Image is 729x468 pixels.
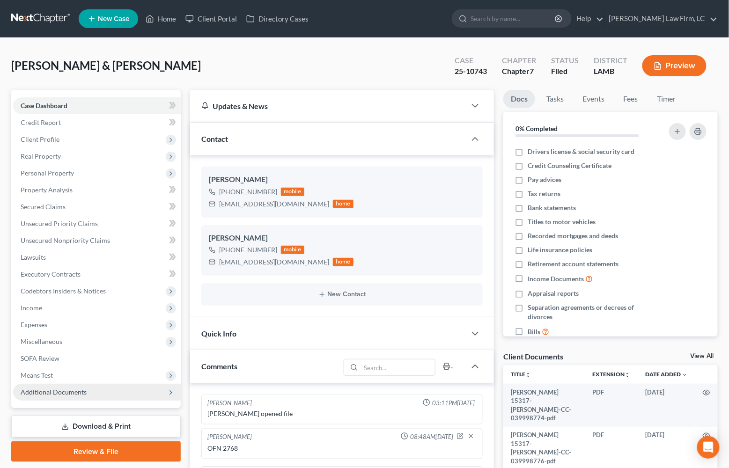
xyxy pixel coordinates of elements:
[201,101,455,111] div: Updates & News
[209,174,475,185] div: [PERSON_NAME]
[21,118,61,126] span: Credit Report
[528,303,656,322] span: Separation agreements or decrees of divorces
[625,372,631,378] i: unfold_more
[575,90,612,108] a: Events
[201,329,236,338] span: Quick Info
[551,55,579,66] div: Status
[642,55,707,76] button: Preview
[13,266,181,283] a: Executory Contracts
[21,152,61,160] span: Real Property
[11,416,181,438] a: Download & Print
[21,287,106,295] span: Codebtors Insiders & Notices
[21,186,73,194] span: Property Analysis
[201,134,228,143] span: Contact
[503,90,535,108] a: Docs
[528,259,619,269] span: Retirement account statements
[515,124,558,132] strong: 0% Completed
[201,362,237,371] span: Comments
[528,245,592,255] span: Life insurance policies
[21,102,67,110] span: Case Dashboard
[528,189,560,198] span: Tax returns
[98,15,129,22] span: New Case
[281,246,304,254] div: mobile
[594,55,627,66] div: District
[209,291,475,298] button: New Contact
[697,436,720,459] div: Open Intercom Messenger
[333,258,353,266] div: home
[572,10,604,27] a: Help
[207,444,477,453] div: OFN 2768
[21,321,47,329] span: Expenses
[528,327,540,336] span: Bills
[21,253,46,261] span: Lawsuits
[638,384,695,427] td: [DATE]
[528,147,634,156] span: Drivers license & social security card
[21,337,62,345] span: Miscellaneous
[21,219,98,227] span: Unsecured Priority Claims
[333,200,353,208] div: home
[21,135,59,143] span: Client Profile
[528,161,611,170] span: Credit Counseling Certificate
[528,217,596,227] span: Titles to motor vehicles
[242,10,313,27] a: Directory Cases
[13,198,181,215] a: Secured Claims
[649,90,683,108] a: Timer
[11,441,181,462] a: Review & File
[219,199,329,209] div: [EMAIL_ADDRESS][DOMAIN_NAME]
[141,10,181,27] a: Home
[455,66,487,77] div: 25-10743
[593,371,631,378] a: Extensionunfold_more
[13,215,181,232] a: Unsecured Priority Claims
[13,232,181,249] a: Unsecured Nonpriority Claims
[528,274,584,284] span: Income Documents
[528,175,561,184] span: Pay advices
[207,409,477,418] div: [PERSON_NAME] opened file
[502,66,536,77] div: Chapter
[207,399,252,408] div: [PERSON_NAME]
[13,350,181,367] a: SOFA Review
[503,384,585,427] td: [PERSON_NAME] 15317-[PERSON_NAME]-CC-039998774-pdf
[219,245,277,255] div: [PHONE_NUMBER]
[11,58,201,72] span: [PERSON_NAME] & [PERSON_NAME]
[209,233,475,244] div: [PERSON_NAME]
[13,97,181,114] a: Case Dashboard
[219,257,329,267] div: [EMAIL_ADDRESS][DOMAIN_NAME]
[21,270,81,278] span: Executory Contracts
[585,384,638,427] td: PDF
[13,182,181,198] a: Property Analysis
[21,236,110,244] span: Unsecured Nonpriority Claims
[528,203,576,212] span: Bank statements
[530,66,534,75] span: 7
[539,90,571,108] a: Tasks
[594,66,627,77] div: LAMB
[21,304,42,312] span: Income
[13,249,181,266] a: Lawsuits
[13,114,181,131] a: Credit Report
[511,371,531,378] a: Titleunfold_more
[503,351,563,361] div: Client Documents
[471,10,556,27] input: Search by name...
[181,10,242,27] a: Client Portal
[21,169,74,177] span: Personal Property
[682,372,688,378] i: expand_more
[21,388,87,396] span: Additional Documents
[646,371,688,378] a: Date Added expand_more
[551,66,579,77] div: Filed
[528,231,618,241] span: Recorded mortgages and deeds
[21,371,53,379] span: Means Test
[604,10,717,27] a: [PERSON_NAME] Law Firm, LC
[525,372,531,378] i: unfold_more
[616,90,646,108] a: Fees
[432,399,475,408] span: 03:11PM[DATE]
[528,289,579,298] span: Appraisal reports
[21,354,59,362] span: SOFA Review
[361,359,435,375] input: Search...
[502,55,536,66] div: Chapter
[691,353,714,359] a: View All
[455,55,487,66] div: Case
[219,187,277,197] div: [PHONE_NUMBER]
[410,432,453,441] span: 08:48AM[DATE]
[21,203,66,211] span: Secured Claims
[207,432,252,442] div: [PERSON_NAME]
[281,188,304,196] div: mobile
